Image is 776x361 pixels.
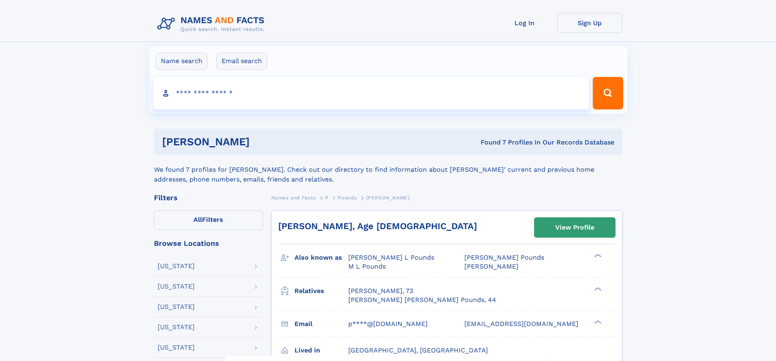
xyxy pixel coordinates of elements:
span: [EMAIL_ADDRESS][DOMAIN_NAME] [464,320,578,328]
label: Email search [216,53,267,70]
a: Sign Up [557,13,622,33]
a: [PERSON_NAME] [PERSON_NAME] Pounds, 44 [348,295,496,304]
span: [PERSON_NAME] L Pounds [348,254,434,261]
a: [PERSON_NAME], Age [DEMOGRAPHIC_DATA] [278,221,477,231]
div: [US_STATE] [158,263,195,269]
div: View Profile [555,218,594,237]
a: View Profile [534,218,615,237]
button: Search Button [593,77,623,109]
h3: Also known as [295,251,348,265]
h1: [PERSON_NAME] [162,137,365,147]
span: P [325,195,329,201]
input: search input [153,77,589,109]
span: [GEOGRAPHIC_DATA], [GEOGRAPHIC_DATA] [348,346,488,354]
div: [US_STATE] [158,304,195,310]
h3: Relatives [295,284,348,298]
a: Names and Facts [271,193,316,203]
h3: Email [295,317,348,331]
a: [PERSON_NAME], 73 [348,287,413,295]
div: [US_STATE] [158,344,195,351]
span: Pounds [338,195,357,201]
label: Name search [156,53,208,70]
div: We found 7 profiles for [PERSON_NAME]. Check out our directory to find information about [PERSON_... [154,155,622,184]
div: ❯ [592,319,602,324]
h3: Lived in [295,343,348,357]
div: [US_STATE] [158,324,195,330]
div: [US_STATE] [158,283,195,290]
span: [PERSON_NAME] [366,195,410,201]
span: [PERSON_NAME] [464,263,519,270]
span: M L Pounds [348,263,386,270]
div: ❯ [592,253,602,258]
span: All [193,216,202,223]
span: [PERSON_NAME] Pounds [464,254,544,261]
label: Filters [154,210,263,230]
a: P [325,193,329,203]
img: Logo Names and Facts [154,13,271,35]
div: Browse Locations [154,240,263,247]
a: Log In [492,13,557,33]
div: ❯ [592,286,602,291]
a: Pounds [338,193,357,203]
div: Found 7 Profiles In Our Records Database [365,138,614,147]
div: Filters [154,194,263,201]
